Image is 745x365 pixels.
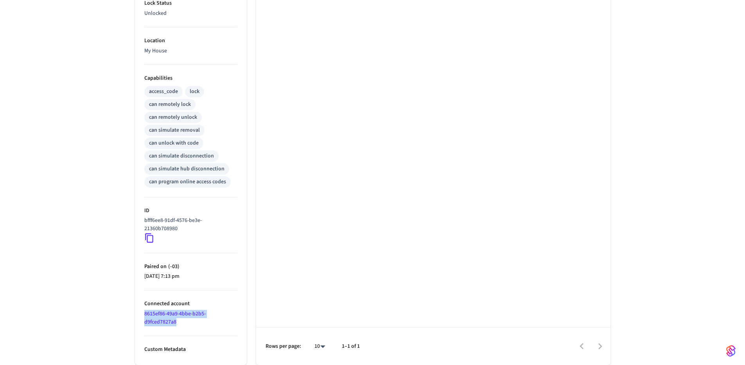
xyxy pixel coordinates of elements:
a: 8615ef86-49a9-4bbe-b2b5-d9fced7827a8 [144,310,206,326]
div: can unlock with code [149,139,199,147]
p: 1–1 of 1 [342,342,360,351]
p: Capabilities [144,74,237,82]
p: Custom Metadata [144,345,237,354]
div: lock [190,88,199,96]
div: can remotely unlock [149,113,197,122]
p: Rows per page: [266,342,301,351]
div: can program online access codes [149,178,226,186]
div: can simulate hub disconnection [149,165,224,173]
img: SeamLogoGradient.69752ec5.svg [726,345,736,357]
p: Location [144,37,237,45]
div: can simulate disconnection [149,152,214,160]
div: 10 [311,341,329,352]
p: ID [144,207,237,215]
p: Unlocked [144,9,237,18]
div: access_code [149,88,178,96]
p: Connected account [144,300,237,308]
p: Paired on [144,263,237,271]
div: can remotely lock [149,100,191,109]
p: [DATE] 7:13 pm [144,272,237,281]
p: My House [144,47,237,55]
div: can simulate removal [149,126,200,134]
span: ( -03 ) [167,263,180,270]
p: bfff6ee8-91df-4576-be3e-21360b708980 [144,216,234,233]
